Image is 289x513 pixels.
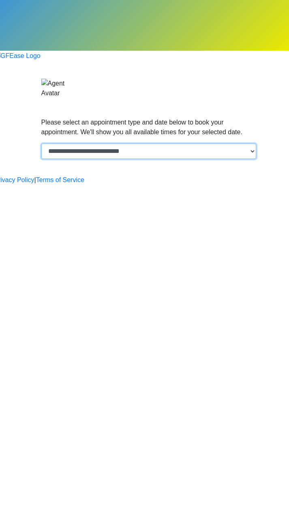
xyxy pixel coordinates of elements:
a: Terms of Service [36,175,84,185]
img: Agent Avatar [41,79,66,98]
p: Please select an appointment type and date below to book your appointment. We'll show you all ava... [41,118,248,137]
a: | [34,175,36,185]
